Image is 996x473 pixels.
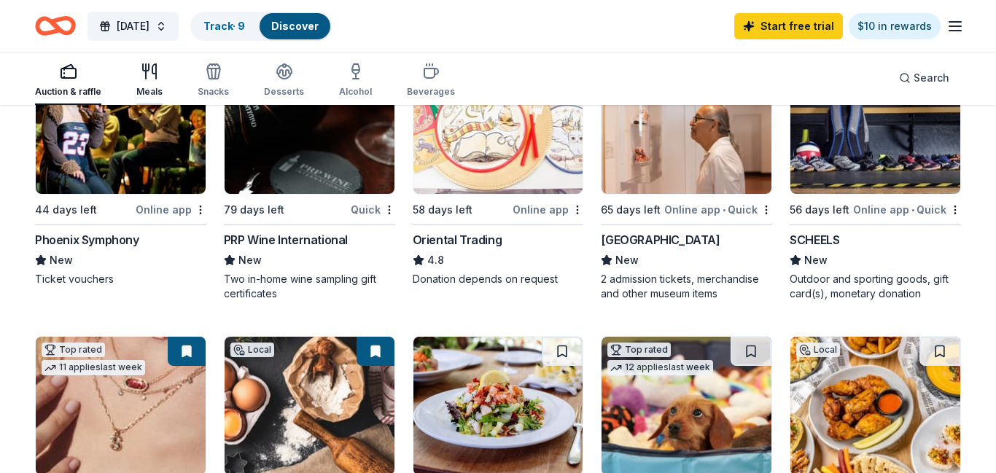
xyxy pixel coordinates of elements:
span: 4.8 [427,251,444,269]
div: 11 applies last week [42,360,145,375]
div: Beverages [407,86,455,98]
a: Image for Oriental TradingTop rated12 applieslast week58 days leftOnline appOriental Trading4.8Do... [413,55,584,286]
button: Desserts [264,57,304,105]
div: Desserts [264,86,304,98]
div: Phoenix Symphony [35,231,139,249]
button: Track· 9Discover [190,12,332,41]
div: 44 days left [35,201,97,219]
div: Two in-home wine sampling gift certificates [224,272,395,301]
div: Online app Quick [853,200,961,219]
div: Online app [513,200,583,219]
div: Top rated [607,343,671,357]
div: 2 admission tickets, merchandise and other museum items [601,272,772,301]
a: Image for SCHEELS3 applieslast week56 days leftOnline app•QuickSCHEELSNewOutdoor and sporting goo... [790,55,961,301]
div: Auction & raffle [35,86,101,98]
span: New [238,251,262,269]
a: Discover [271,20,319,32]
div: Ticket vouchers [35,272,206,286]
span: Search [914,69,949,87]
button: [DATE] [87,12,179,41]
div: PRP Wine International [224,231,348,249]
img: Image for SCHEELS [790,55,960,194]
span: New [804,251,828,269]
div: 65 days left [601,201,661,219]
button: Search [887,63,961,93]
span: New [50,251,73,269]
div: Quick [351,200,395,219]
div: Top rated [42,343,105,357]
div: Oriental Trading [413,231,502,249]
span: • [911,204,914,216]
div: SCHEELS [790,231,839,249]
div: 12 applies last week [607,360,713,375]
div: Online app Quick [664,200,772,219]
a: Start free trial [734,13,843,39]
div: Outdoor and sporting goods, gift card(s), monetary donation [790,272,961,301]
a: Image for Heard Museum2 applieslast weekLocal65 days leftOnline app•Quick[GEOGRAPHIC_DATA]New2 ad... [601,55,772,301]
button: Auction & raffle [35,57,101,105]
div: Snacks [198,86,229,98]
img: Image for Heard Museum [602,55,771,194]
div: 56 days left [790,201,849,219]
a: Image for PRP Wine International15 applieslast week79 days leftQuickPRP Wine InternationalNewTwo ... [224,55,395,301]
div: Local [796,343,840,357]
a: $10 in rewards [849,13,941,39]
span: New [615,251,639,269]
a: Home [35,9,76,43]
div: Alcohol [339,86,372,98]
span: [DATE] [117,17,149,35]
div: 58 days left [413,201,472,219]
span: • [723,204,725,216]
div: Local [230,343,274,357]
button: Beverages [407,57,455,105]
img: Image for Oriental Trading [413,55,583,194]
img: Image for Phoenix Symphony [36,55,206,194]
div: [GEOGRAPHIC_DATA] [601,231,720,249]
div: Meals [136,86,163,98]
div: Donation depends on request [413,272,584,286]
button: Alcohol [339,57,372,105]
a: Track· 9 [203,20,245,32]
img: Image for PRP Wine International [225,55,394,194]
button: Meals [136,57,163,105]
div: 79 days left [224,201,284,219]
button: Snacks [198,57,229,105]
a: Image for Phoenix Symphony4 applieslast weekLocal44 days leftOnline appPhoenix SymphonyNewTicket ... [35,55,206,286]
div: Online app [136,200,206,219]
